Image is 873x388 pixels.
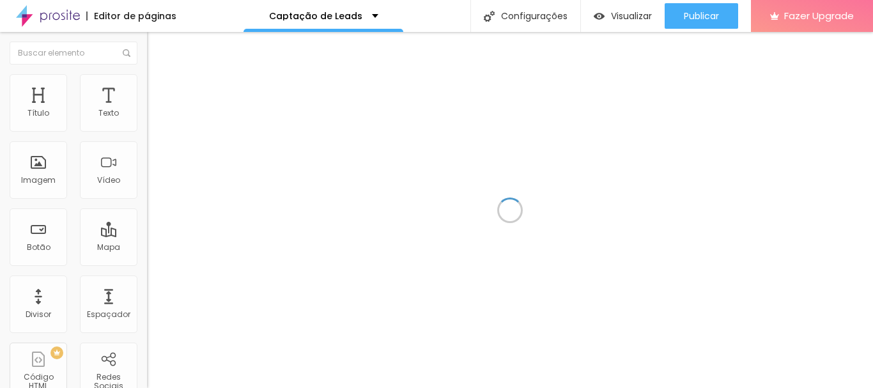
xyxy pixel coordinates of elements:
input: Buscar elemento [10,42,137,65]
div: Espaçador [87,310,130,319]
span: Publicar [684,11,719,21]
img: Icone [123,49,130,57]
div: Divisor [26,310,51,319]
div: Título [27,109,49,118]
div: Mapa [97,243,120,252]
div: Vídeo [97,176,120,185]
button: Publicar [665,3,738,29]
span: Visualizar [611,11,652,21]
span: Fazer Upgrade [784,10,854,21]
div: Imagem [21,176,56,185]
img: Icone [484,11,495,22]
button: Visualizar [581,3,665,29]
div: Botão [27,243,50,252]
div: Texto [98,109,119,118]
img: view-1.svg [594,11,605,22]
p: Captação de Leads [269,12,362,20]
div: Editor de páginas [86,12,176,20]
